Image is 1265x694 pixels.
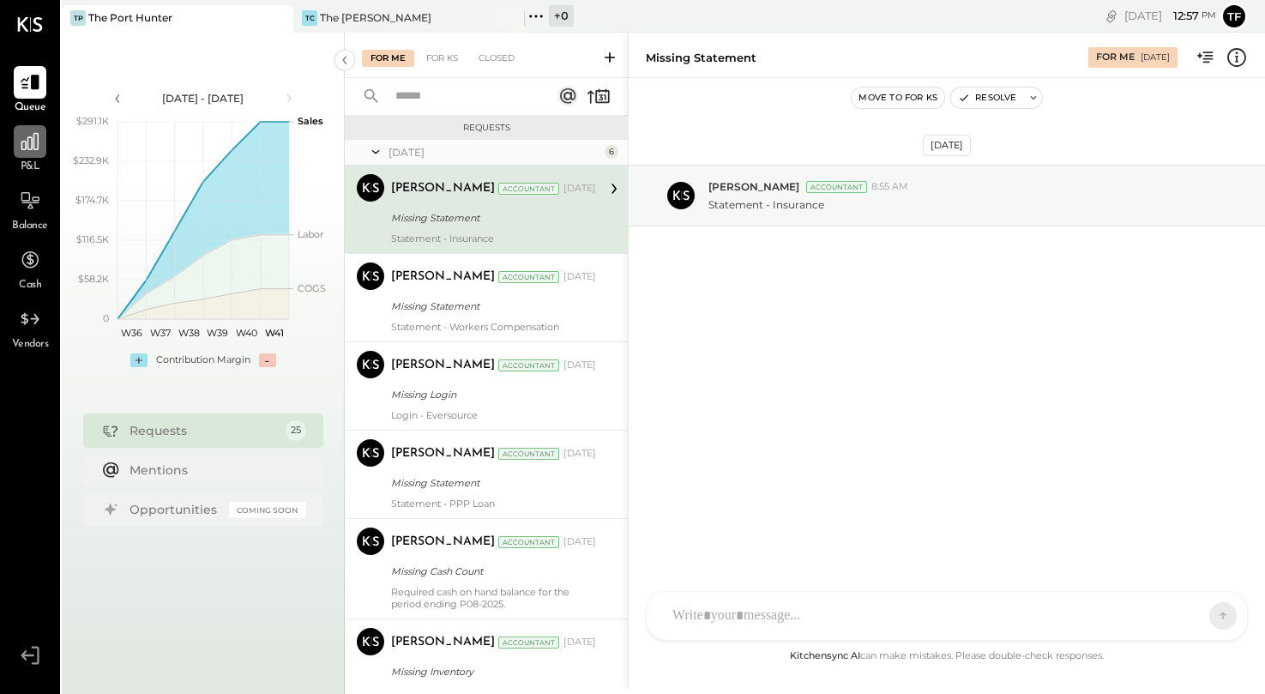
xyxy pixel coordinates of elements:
div: [PERSON_NAME] [391,180,495,197]
button: Resolve [951,88,1023,108]
div: [PERSON_NAME] [391,269,495,286]
text: W40 [235,327,256,339]
div: [DATE] [563,535,596,549]
button: Move to for ks [852,88,944,108]
div: [DATE] [389,145,600,160]
text: $58.2K [78,273,109,285]
div: [PERSON_NAME] [391,357,495,374]
div: Accountant [806,181,867,193]
div: 6 [605,145,618,159]
div: [PERSON_NAME] [391,445,495,462]
div: Missing Statement [391,474,591,492]
div: Missing Statement [391,298,591,315]
div: The [PERSON_NAME] [320,10,431,25]
text: 0 [103,312,109,324]
div: Accountant [498,183,559,195]
p: Statement - Insurance [708,197,824,212]
div: The Port Hunter [88,10,172,25]
div: [DATE] [563,359,596,372]
span: P&L [21,160,40,175]
div: For Me [1096,51,1135,64]
div: + [130,353,148,367]
text: W41 [265,327,284,339]
text: W36 [121,327,142,339]
div: Missing Cash Count [391,563,591,580]
div: Missing Statement [646,50,756,66]
div: [PERSON_NAME] [391,534,495,551]
a: P&L [1,125,59,175]
span: Cash [19,278,41,293]
div: Missing Inventory [391,663,591,680]
div: Login - Eversource [391,409,596,421]
span: 8:55 AM [871,180,908,194]
div: [DATE] - [DATE] [130,91,276,106]
text: W39 [207,327,228,339]
div: Contribution Margin [156,353,250,367]
div: For KS [418,50,467,67]
text: COGS [298,282,326,294]
div: TP [70,10,86,26]
text: W37 [150,327,171,339]
div: TC [302,10,317,26]
div: Statement - PPP Loan [391,498,596,510]
div: + 0 [549,5,574,27]
div: [PERSON_NAME] [391,634,495,651]
div: [DATE] [563,270,596,284]
text: Sales [298,115,323,127]
text: $232.9K [73,154,109,166]
div: Required cash on hand balance for the period ending P08-2025. [391,586,596,610]
div: [DATE] [563,182,596,196]
div: Closed [470,50,523,67]
div: Mentions [130,462,298,479]
div: Accountant [498,637,559,649]
button: tf [1220,3,1248,30]
text: $291.1K [76,115,109,127]
div: Opportunities [130,501,220,518]
div: Statement - Insurance [391,232,596,244]
span: Balance [12,219,48,234]
span: [PERSON_NAME] [708,179,799,194]
div: For Me [362,50,414,67]
text: Labor [298,228,323,240]
span: Queue [15,100,46,116]
text: $174.7K [75,194,109,206]
a: Cash [1,244,59,293]
a: Balance [1,184,59,234]
div: Missing Login [391,386,591,403]
div: Accountant [498,359,559,371]
div: Coming Soon [229,502,306,518]
div: Statement - Workers Compensation [391,321,596,333]
div: Missing Statement [391,209,591,226]
div: [DATE] [1124,8,1216,24]
div: Accountant [498,536,559,548]
a: Vendors [1,303,59,353]
div: Requests [130,422,277,439]
text: $116.5K [76,233,109,245]
div: [DATE] [1141,51,1170,63]
text: W38 [178,327,199,339]
div: - [259,353,276,367]
div: [DATE] [923,135,971,156]
span: Vendors [12,337,49,353]
div: Accountant [498,448,559,460]
div: copy link [1103,7,1120,25]
div: 25 [286,420,306,441]
div: [DATE] [563,636,596,649]
div: [DATE] [563,447,596,461]
div: Requests [353,122,619,134]
div: Accountant [498,271,559,283]
a: Queue [1,66,59,116]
